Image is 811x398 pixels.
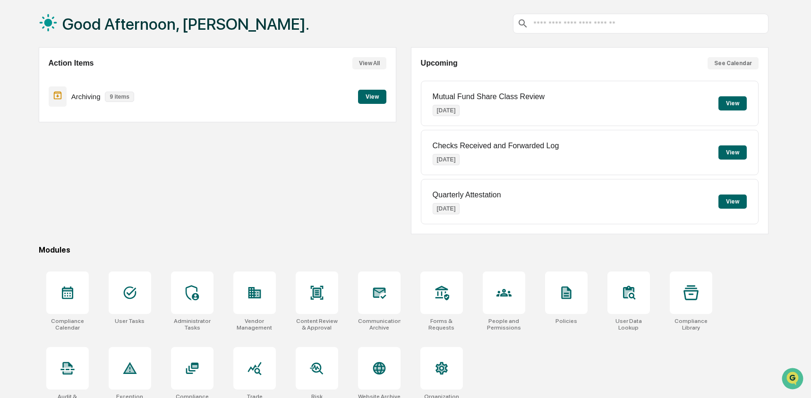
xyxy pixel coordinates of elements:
[67,160,114,167] a: Powered byPylon
[19,119,61,128] span: Preclearance
[9,138,17,145] div: 🔎
[65,115,121,132] a: 🗄️Attestations
[233,318,276,331] div: Vendor Management
[781,367,806,392] iframe: Open customer support
[9,72,26,89] img: 1746055101610-c473b297-6a78-478c-a979-82029cc54cd1
[46,318,89,331] div: Compliance Calendar
[433,105,460,116] p: [DATE]
[68,120,76,127] div: 🗄️
[9,120,17,127] div: 🖐️
[94,160,114,167] span: Pylon
[161,75,172,86] button: Start new chat
[483,318,525,331] div: People and Permissions
[433,191,501,199] p: Quarterly Attestation
[718,145,747,160] button: View
[718,195,747,209] button: View
[6,115,65,132] a: 🖐️Preclearance
[708,57,759,69] button: See Calendar
[78,119,117,128] span: Attestations
[296,318,338,331] div: Content Review & Approval
[433,142,559,150] p: Checks Received and Forwarded Log
[718,96,747,110] button: View
[420,318,463,331] div: Forms & Requests
[39,246,768,254] div: Modules
[358,90,386,104] button: View
[9,20,172,35] p: How can we help?
[670,318,712,331] div: Compliance Library
[607,318,650,331] div: User Data Lookup
[62,15,309,34] h1: Good Afternoon, [PERSON_NAME].
[49,59,94,68] h2: Action Items
[433,93,545,101] p: Mutual Fund Share Class Review
[32,82,120,89] div: We're available if you need us!
[352,57,386,69] button: View All
[71,93,101,101] p: Archiving
[555,318,577,324] div: Policies
[433,203,460,214] p: [DATE]
[171,318,213,331] div: Administrator Tasks
[433,154,460,165] p: [DATE]
[421,59,458,68] h2: Upcoming
[358,318,401,331] div: Communications Archive
[32,72,155,82] div: Start new chat
[115,318,145,324] div: User Tasks
[105,92,134,102] p: 9 items
[6,133,63,150] a: 🔎Data Lookup
[19,137,60,146] span: Data Lookup
[358,92,386,101] a: View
